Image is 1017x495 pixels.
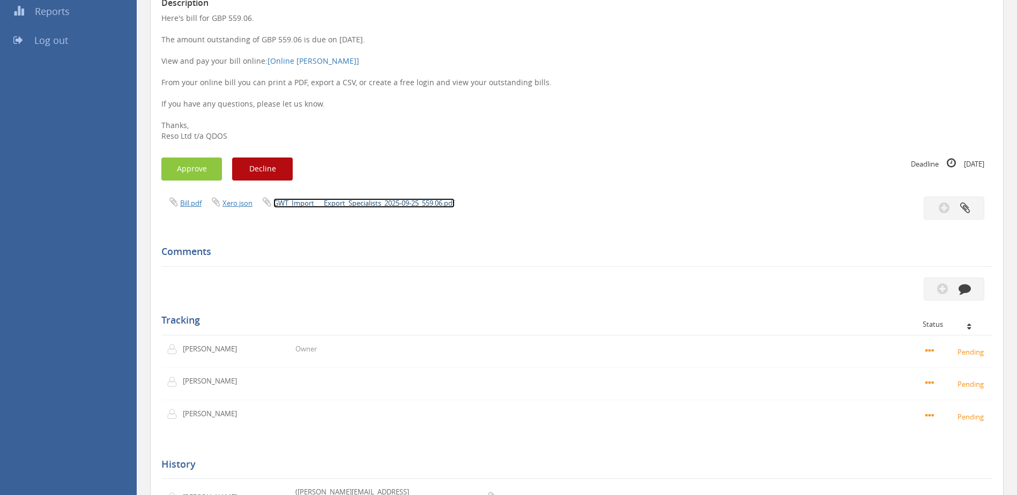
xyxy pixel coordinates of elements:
small: Pending [925,346,987,357]
a: Bill.pdf [180,198,202,208]
h5: History [161,459,984,470]
a: Xero.json [222,198,253,208]
img: user-icon.png [167,377,183,387]
a: GWT_Import___Export_Specialists_2025-09-25_559.06.pdf [273,198,455,208]
p: Here's bill for GBP 559.06. The amount outstanding of GBP 559.06 is due on [DATE]. View and pay y... [161,13,992,141]
h5: Comments [161,246,984,257]
h5: Tracking [161,315,984,326]
p: [PERSON_NAME] [183,344,244,354]
p: [PERSON_NAME] [183,409,244,419]
div: Status [923,320,984,328]
p: [PERSON_NAME] [183,376,244,386]
p: Owner [295,344,317,354]
span: Reports [35,5,70,18]
small: Pending [925,378,987,389]
span: Log out [34,34,68,47]
img: user-icon.png [167,344,183,355]
a: [Online [PERSON_NAME]] [268,56,359,66]
small: Deadline [DATE] [911,157,984,169]
small: Pending [925,410,987,422]
button: Approve [161,157,222,181]
img: user-icon.png [167,409,183,419]
button: Decline [232,157,293,181]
